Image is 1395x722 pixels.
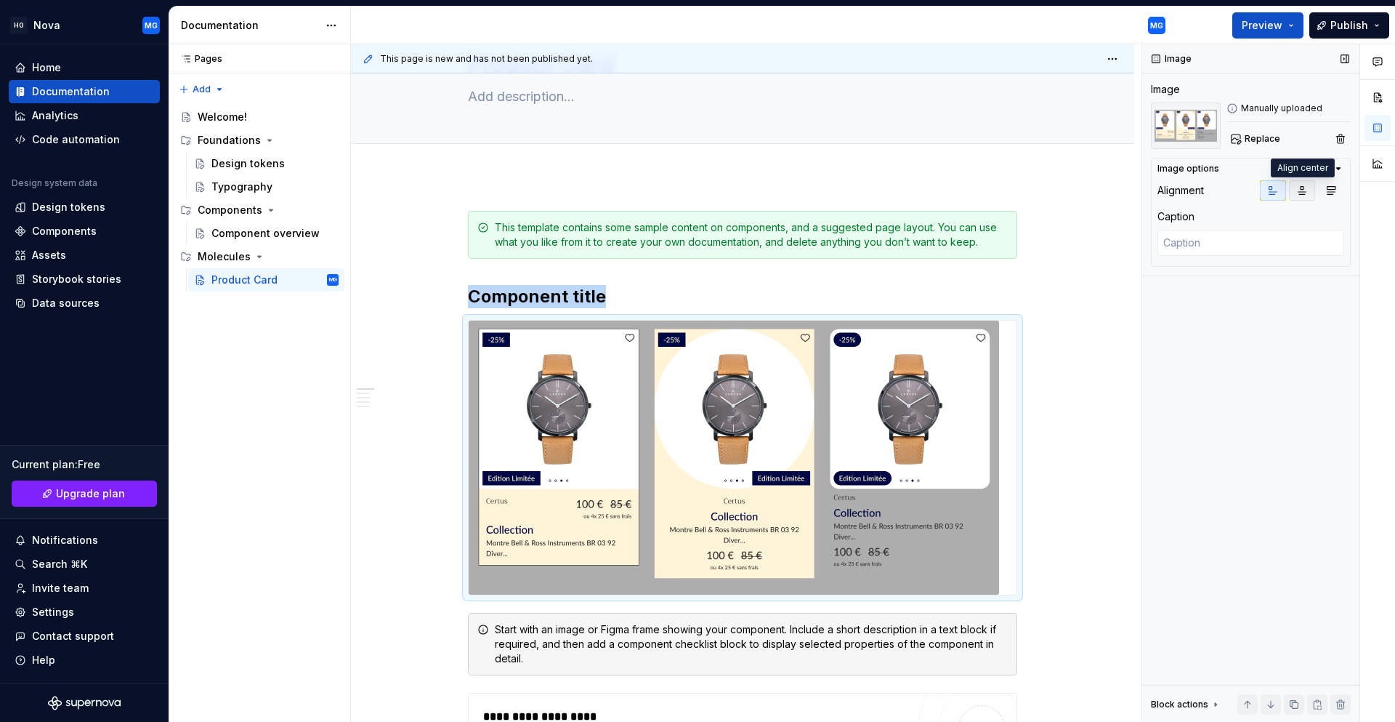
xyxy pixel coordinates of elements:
div: Image [1151,82,1180,97]
div: Components [32,224,97,238]
a: Code automation [9,128,160,151]
div: Welcome! [198,110,247,124]
a: Data sources [9,292,160,315]
a: Analytics [9,104,160,127]
span: This page is new and has not been published yet. [380,53,593,65]
div: Components [198,203,262,217]
div: Search ⌘K [32,557,87,571]
div: Manually uploaded [1226,103,1351,114]
img: 2c8d57ba-b153-4a12-b187-04626664aa05.png [1151,103,1221,149]
div: Notifications [32,533,98,547]
button: HONovaMG [3,9,166,41]
div: Molecules [198,249,251,264]
div: Design tokens [32,200,105,214]
div: Start with an image or Figma frame showing your component. Include a short description in a text ... [495,622,1008,666]
button: Notifications [9,529,160,552]
div: Settings [32,605,74,619]
div: Design tokens [211,156,285,171]
div: Current plan : Free [12,457,157,472]
div: Caption [1157,209,1194,224]
div: Code automation [32,132,120,147]
img: 2c8d57ba-b153-4a12-b187-04626664aa05.png [469,321,999,595]
a: Documentation [9,80,160,103]
a: Component overview [188,222,344,245]
h2: Component title [468,285,1017,308]
a: Components [9,220,160,243]
a: Settings [9,601,160,624]
div: Design system data [12,177,97,189]
div: Home [32,60,61,75]
div: MG [145,20,158,31]
div: This template contains some sample content on components, and a suggested page layout. You can us... [495,220,1008,249]
button: Replace [1226,129,1287,149]
div: Block actions [1151,694,1221,715]
div: Documentation [32,84,110,99]
button: Add [174,79,229,100]
div: Analytics [32,108,78,123]
div: HO [10,17,28,34]
div: Documentation [181,18,318,33]
div: Assets [32,248,66,262]
a: Design tokens [188,152,344,175]
span: Add [193,84,211,95]
div: Foundations [174,129,344,152]
button: Help [9,649,160,672]
div: MG [329,273,337,287]
div: Contact support [32,629,114,643]
div: Align center [1271,159,1335,177]
div: Data sources [32,296,100,310]
a: Welcome! [174,105,344,129]
div: Alignment [1157,183,1204,198]
a: Typography [188,175,344,198]
div: Help [32,653,55,667]
div: Molecules [174,245,344,268]
a: Home [9,56,160,79]
a: Product CardMG [188,268,344,292]
span: Upgrade plan [56,486,125,501]
button: Preview [1232,12,1303,39]
div: Component overview [211,226,320,241]
div: Page tree [174,105,344,292]
a: Storybook stories [9,268,160,291]
button: Publish [1309,12,1389,39]
span: Publish [1330,18,1368,33]
div: Block actions [1151,699,1208,710]
div: Foundations [198,133,261,148]
button: Search ⌘K [9,553,160,576]
button: Contact support [9,625,160,648]
a: Design tokens [9,196,160,219]
a: Invite team [9,577,160,600]
span: Preview [1242,18,1282,33]
button: Upgrade plan [12,481,157,507]
div: Image options [1157,163,1219,175]
a: Assets [9,244,160,267]
div: Product Card [211,273,278,287]
div: Nova [33,18,60,33]
span: Replace [1245,133,1280,145]
div: Invite team [32,581,89,595]
div: Pages [174,53,222,65]
div: Storybook stories [32,272,121,286]
div: Typography [211,180,272,194]
svg: Supernova Logo [48,696,121,710]
button: Image options [1157,163,1344,175]
div: Components [174,198,344,222]
div: MG [1150,20,1163,31]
